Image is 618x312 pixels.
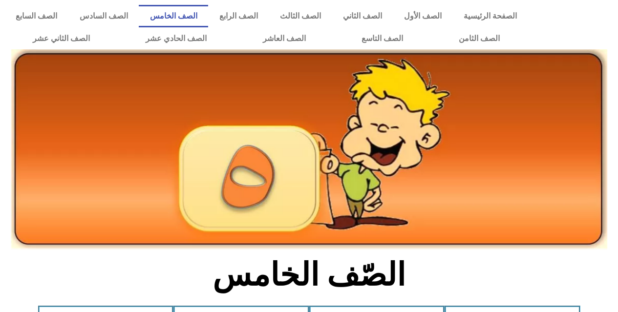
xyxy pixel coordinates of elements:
a: الصف الأول [393,5,452,27]
a: الصف الثالث [269,5,332,27]
a: الصف السادس [68,5,139,27]
a: الصف الحادي عشر [118,27,234,50]
a: الصف الخامس [139,5,208,27]
a: الصفحة الرئيسية [452,5,528,27]
a: الصف العاشر [235,27,334,50]
h2: الصّف الخامس [148,256,470,294]
a: الصف الثاني [332,5,393,27]
a: الصف السابع [5,5,68,27]
a: الصف الثامن [431,27,528,50]
a: الصف الرابع [208,5,269,27]
a: الصف التاسع [334,27,431,50]
a: الصف الثاني عشر [5,27,118,50]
